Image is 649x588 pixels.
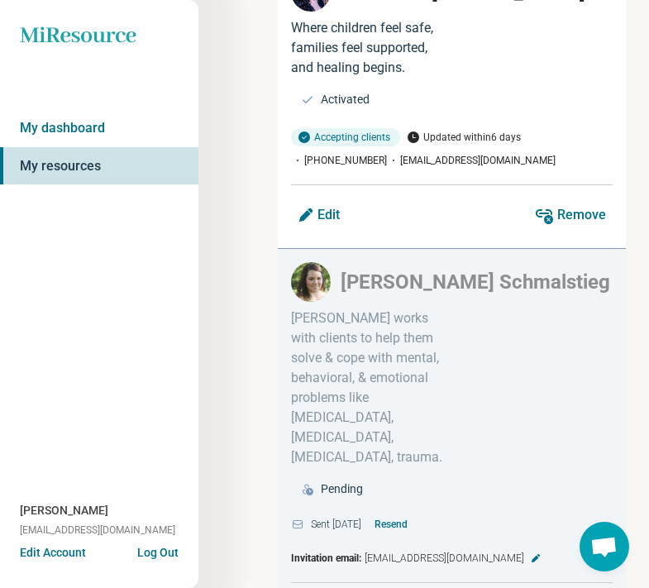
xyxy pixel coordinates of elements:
[317,208,340,222] span: Edit
[291,511,613,538] div: Sent [DATE]
[291,308,452,467] div: [PERSON_NAME] works with clients to help them solve & cope with mental, behavioral, & emotional p...
[291,551,361,566] span: Invitation email:
[291,128,400,146] div: Accepting clients
[365,551,524,566] span: [EMAIL_ADDRESS][DOMAIN_NAME]
[20,544,86,562] button: Edit Account
[20,502,108,519] span: [PERSON_NAME]
[407,130,521,145] span: Updated within 6 days
[291,153,387,168] span: [PHONE_NUMBER]
[368,511,414,538] button: Resend
[557,208,606,222] span: Remove
[321,480,363,498] div: Pending
[137,544,179,557] button: Log Out
[341,267,610,297] p: [PERSON_NAME] Schmalstieg
[291,195,346,235] button: Edit
[527,195,613,235] button: Remove
[321,91,370,108] div: Activated
[387,153,556,168] span: [EMAIL_ADDRESS][DOMAIN_NAME]
[20,523,175,538] span: [EMAIL_ADDRESS][DOMAIN_NAME]
[291,18,452,78] div: Where children feel safe, families feel supported, and healing begins.
[580,522,629,571] div: Open chat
